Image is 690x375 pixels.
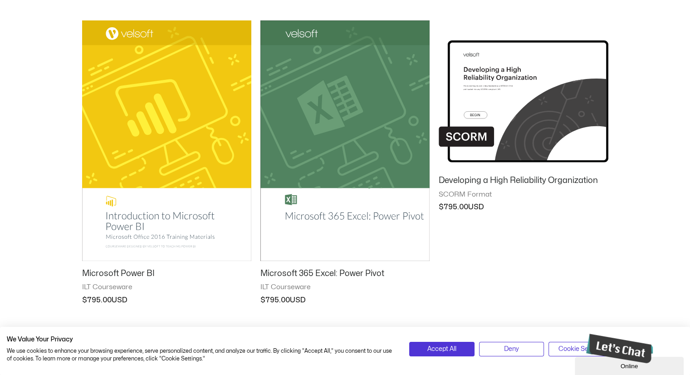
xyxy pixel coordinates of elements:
img: Developing a High Reliability Organization [439,20,608,168]
h2: Developing a High Reliability Organization [439,175,608,186]
img: Microsoft Power BI [82,20,251,261]
bdi: 795.00 [82,296,112,304]
span: $ [439,203,444,211]
span: Accept All [427,344,456,354]
h2: We Value Your Privacy [7,336,396,344]
bdi: 795.00 [260,296,290,304]
iframe: chat widget [582,330,653,367]
button: Adjust cookie preferences [548,342,613,356]
h2: Microsoft 365 Excel: Power Pivot [260,268,430,279]
span: $ [82,296,87,304]
span: ILT Courseware [260,283,430,292]
iframe: chat widget [575,355,685,375]
span: $ [260,296,265,304]
span: Deny [504,344,519,354]
button: Accept all cookies [409,342,474,356]
img: Chat attention grabber [4,4,74,33]
p: We use cookies to enhance your browsing experience, serve personalized content, and analyze our t... [7,347,396,363]
h2: Microsoft Power BI [82,268,251,279]
span: Cookie Settings [558,344,604,354]
span: ILT Courseware [82,283,251,292]
span: SCORM Format [439,190,608,199]
a: Developing a High Reliability Organization [439,175,608,190]
bdi: 795.00 [439,203,468,211]
img: power pivot course [260,20,430,261]
a: Microsoft 365 Excel: Power Pivot [260,268,430,283]
button: Deny all cookies [479,342,544,356]
a: Microsoft Power BI [82,268,251,283]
